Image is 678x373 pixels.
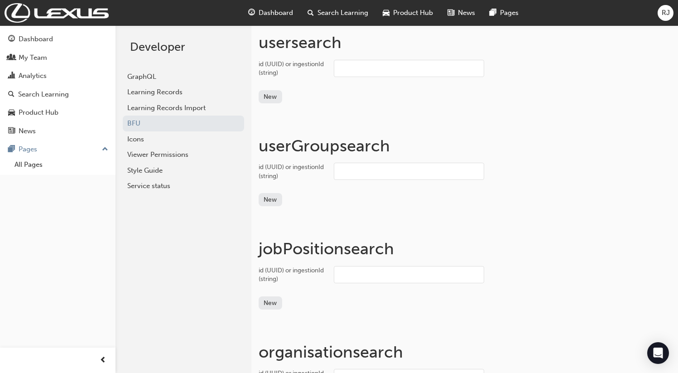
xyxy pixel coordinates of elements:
[11,158,112,172] a: All Pages
[4,68,112,84] a: Analytics
[259,193,282,206] button: New
[334,60,484,77] input: id (UUID) or ingestionId (string)
[300,4,375,22] a: search-iconSearch Learning
[4,123,112,140] a: News
[127,181,240,191] div: Service status
[334,163,484,180] input: id (UUID) or ingestionId (string)
[482,4,526,22] a: pages-iconPages
[259,136,671,156] h1: userGroup search
[18,89,69,100] div: Search Learning
[658,5,673,21] button: RJ
[440,4,482,22] a: news-iconNews
[317,8,368,18] span: Search Learning
[259,296,282,310] button: New
[19,126,36,136] div: News
[4,31,112,48] a: Dashboard
[500,8,519,18] span: Pages
[127,103,240,113] div: Learning Records Import
[447,7,454,19] span: news-icon
[4,141,112,158] button: Pages
[4,86,112,103] a: Search Learning
[4,49,112,66] a: My Team
[127,87,240,97] div: Learning Records
[127,72,240,82] div: GraphQL
[248,7,255,19] span: guage-icon
[19,107,58,118] div: Product Hub
[8,91,14,99] span: search-icon
[393,8,433,18] span: Product Hub
[19,34,53,44] div: Dashboard
[259,266,327,284] div: id (UUID) or ingestionId (string)
[123,69,244,85] a: GraphQL
[259,60,327,78] div: id (UUID) or ingestionId (string)
[259,90,282,103] button: New
[259,163,327,180] div: id (UUID) or ingestionId (string)
[123,178,244,194] a: Service status
[8,109,15,117] span: car-icon
[127,165,240,176] div: Style Guide
[241,4,300,22] a: guage-iconDashboard
[8,145,15,154] span: pages-icon
[123,84,244,100] a: Learning Records
[102,144,108,155] span: up-icon
[259,342,671,362] h1: organisation search
[259,8,293,18] span: Dashboard
[130,40,237,54] h2: Developer
[123,147,244,163] a: Viewer Permissions
[383,7,389,19] span: car-icon
[5,3,109,23] img: Trak
[334,266,484,283] input: id (UUID) or ingestionId (string)
[259,33,671,53] h1: user search
[8,127,15,136] span: news-icon
[375,4,440,22] a: car-iconProduct Hub
[8,54,15,62] span: people-icon
[8,35,15,44] span: guage-icon
[490,7,496,19] span: pages-icon
[19,53,47,63] div: My Team
[4,29,112,141] button: DashboardMy TeamAnalyticsSearch LearningProduct HubNews
[8,72,15,80] span: chart-icon
[647,342,669,364] div: Open Intercom Messenger
[458,8,475,18] span: News
[100,355,106,366] span: prev-icon
[123,163,244,179] a: Style Guide
[127,134,240,145] div: Icons
[662,8,670,18] span: RJ
[4,104,112,121] a: Product Hub
[123,131,244,147] a: Icons
[19,71,47,81] div: Analytics
[19,144,37,155] div: Pages
[123,100,244,116] a: Learning Records Import
[259,239,671,259] h1: jobPosition search
[127,150,240,160] div: Viewer Permissions
[308,7,314,19] span: search-icon
[123,116,244,131] a: BFU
